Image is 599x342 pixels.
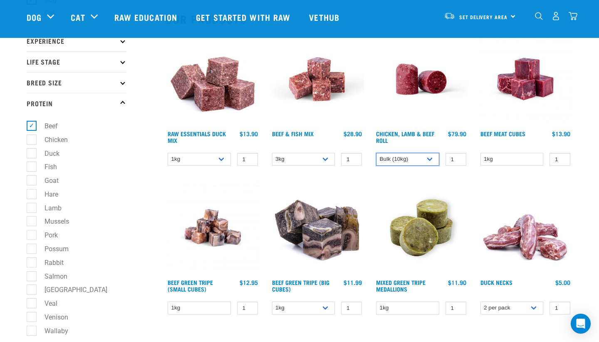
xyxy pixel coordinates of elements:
[344,130,362,137] div: $28.90
[27,30,126,51] p: Experience
[480,132,525,135] a: Beef Meat Cubes
[31,312,72,322] label: Venison
[168,281,213,290] a: Beef Green Tripe (Small Cubes)
[344,279,362,286] div: $11.99
[31,257,67,268] label: Rabbit
[31,175,62,186] label: Goat
[237,302,258,315] input: 1
[374,32,468,127] img: Raw Essentials Chicken Lamb Beef Bulk Minced Raw Dog Food Roll Unwrapped
[106,0,188,34] a: Raw Education
[168,132,226,142] a: Raw Essentials Duck Mix
[240,279,258,286] div: $12.95
[376,281,426,290] a: Mixed Green Tripe Medallions
[166,32,260,127] img: ?1041 RE Lamb Mix 01
[31,121,61,131] label: Beef
[31,326,72,336] label: Wallaby
[478,181,573,275] img: Pile Of Duck Necks For Pets
[376,132,434,142] a: Chicken, Lamb & Beef Roll
[31,216,72,227] label: Mussels
[240,130,258,137] div: $13.90
[569,12,577,20] img: home-icon@2x.png
[270,181,364,275] img: 1044 Green Tripe Beef
[31,162,60,172] label: Fish
[459,15,507,18] span: Set Delivery Area
[446,302,466,315] input: 1
[535,12,543,20] img: home-icon-1@2x.png
[27,93,126,114] p: Protein
[448,130,466,137] div: $79.90
[444,12,455,20] img: van-moving.png
[552,130,570,137] div: $13.90
[27,11,42,23] a: Dog
[571,314,591,334] div: Open Intercom Messenger
[31,189,62,200] label: Hare
[27,51,126,72] p: Life Stage
[31,135,71,145] label: Chicken
[237,153,258,166] input: 1
[31,148,63,159] label: Duck
[549,302,570,315] input: 1
[31,298,61,309] label: Veal
[341,302,362,315] input: 1
[188,0,301,34] a: Get started with Raw
[166,181,260,275] img: Beef Tripe Bites 1634
[478,32,573,127] img: Beef Meat Cubes 1669
[31,271,71,282] label: Salmon
[31,230,61,240] label: Pork
[446,153,466,166] input: 1
[549,153,570,166] input: 1
[71,11,85,23] a: Cat
[31,285,111,295] label: [GEOGRAPHIC_DATA]
[272,281,329,290] a: Beef Green Tripe (Big Cubes)
[555,279,570,286] div: $5.00
[552,12,560,20] img: user.png
[31,203,65,213] label: Lamb
[272,132,314,135] a: Beef & Fish Mix
[27,72,126,93] p: Breed Size
[31,244,72,254] label: Possum
[480,281,512,284] a: Duck Necks
[301,0,350,34] a: Vethub
[341,153,362,166] input: 1
[448,279,466,286] div: $11.90
[270,32,364,127] img: Beef Mackerel 1
[374,181,468,275] img: Mixed Green Tripe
